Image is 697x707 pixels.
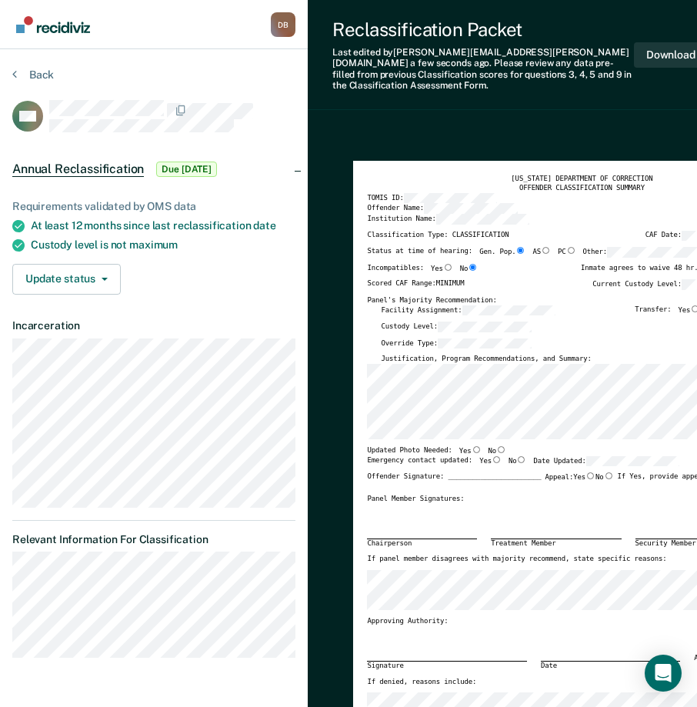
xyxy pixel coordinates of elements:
[515,247,525,254] input: Gen. Pop.
[31,219,295,232] div: At least 12 months since last reclassification
[156,162,217,177] span: Due [DATE]
[541,247,551,254] input: AS
[586,456,680,467] input: Date Updated:
[541,661,680,671] div: Date
[381,355,591,364] label: Justification, Program Recommendations, and Summary:
[545,472,613,489] label: Appeal:
[332,47,634,92] div: Last edited by [PERSON_NAME][EMAIL_ADDRESS][PERSON_NAME][DOMAIN_NAME] . Please review any data pr...
[367,231,509,242] label: Classification Type: CLASSIFICATION
[516,456,526,463] input: No
[479,247,525,258] label: Gen. Pop.
[533,456,679,467] label: Date Updated:
[604,472,614,479] input: No
[12,162,144,177] span: Annual Reclassification
[367,555,666,564] label: If panel member disagrees with majority recommend, state specific reasons:
[443,264,453,271] input: Yes
[509,456,527,467] label: No
[12,68,54,82] button: Back
[459,446,482,456] label: Yes
[410,58,489,68] span: a few seconds ago
[381,338,531,349] label: Override Type:
[489,446,507,456] label: No
[367,203,517,214] label: Offender Name:
[472,446,482,453] input: Yes
[31,238,295,252] div: Custody level is not
[431,264,453,274] label: Yes
[573,472,595,482] label: Yes
[595,472,614,482] label: No
[462,305,556,316] input: Facility Assignment:
[12,319,295,332] dt: Incarceration
[479,456,502,467] label: Yes
[367,661,527,671] div: Signature
[468,264,478,271] input: No
[438,322,532,332] input: Custody Level:
[424,203,518,214] input: Offender Name:
[566,247,576,254] input: PC
[496,446,506,453] input: No
[381,305,555,316] label: Facility Assignment:
[12,264,121,295] button: Update status
[532,247,551,258] label: AS
[12,533,295,546] dt: Relevant Information For Classification
[129,238,178,251] span: maximum
[645,655,682,692] div: Open Intercom Messenger
[367,279,464,290] label: Scored CAF Range: MINIMUM
[367,264,478,280] div: Incompatibles:
[460,264,479,274] label: No
[332,18,634,41] div: Reclassification Packet
[367,456,679,473] div: Emergency contact updated:
[271,12,295,37] div: D B
[367,193,497,204] label: TOMIS ID:
[404,193,498,204] input: TOMIS ID:
[12,200,295,213] div: Requirements validated by OMS data
[558,247,576,258] label: PC
[367,539,477,549] div: Chairperson
[585,472,595,479] input: Yes
[436,214,530,225] input: Institution Name:
[367,214,529,225] label: Institution Name:
[367,678,476,687] label: If denied, reasons include:
[491,539,621,549] div: Treatment Member
[438,338,532,349] input: Override Type:
[381,322,531,332] label: Custody Level:
[367,446,506,456] div: Updated Photo Needed:
[253,219,275,232] span: date
[367,495,464,504] div: Panel Member Signatures:
[271,12,295,37] button: Profile dropdown button
[492,456,502,463] input: Yes
[16,16,90,33] img: Recidiviz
